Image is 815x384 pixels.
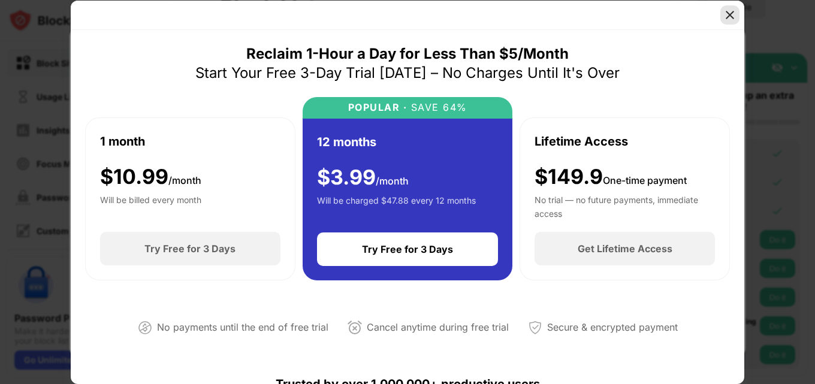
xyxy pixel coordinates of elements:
[367,319,509,336] div: Cancel anytime during free trial
[246,44,569,64] div: Reclaim 1-Hour a Day for Less Than $5/Month
[317,133,376,151] div: 12 months
[578,243,672,255] div: Get Lifetime Access
[317,194,476,218] div: Will be charged $47.88 every 12 months
[138,320,152,335] img: not-paying
[535,165,687,189] div: $149.9
[195,64,620,83] div: Start Your Free 3-Day Trial [DATE] – No Charges Until It's Over
[547,319,678,336] div: Secure & encrypted payment
[407,102,467,113] div: SAVE 64%
[528,320,542,335] img: secured-payment
[144,243,236,255] div: Try Free for 3 Days
[348,102,407,113] div: POPULAR ·
[376,175,409,187] span: /month
[157,319,328,336] div: No payments until the end of free trial
[362,243,453,255] div: Try Free for 3 Days
[100,165,201,189] div: $ 10.99
[535,132,628,150] div: Lifetime Access
[168,174,201,186] span: /month
[348,320,362,335] img: cancel-anytime
[100,193,201,217] div: Will be billed every month
[317,165,409,190] div: $ 3.99
[535,193,715,217] div: No trial — no future payments, immediate access
[100,132,145,150] div: 1 month
[603,174,687,186] span: One-time payment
